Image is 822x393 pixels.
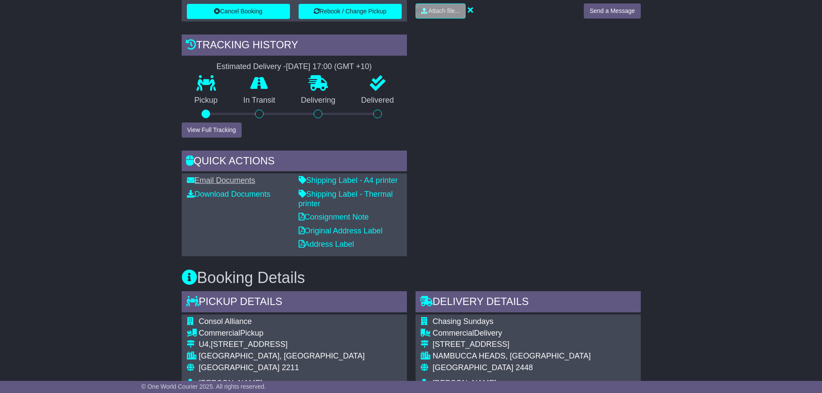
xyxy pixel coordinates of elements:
span: © One World Courier 2025. All rights reserved. [142,383,266,390]
div: [DATE] 17:00 (GMT +10) [286,62,372,72]
div: Tracking history [182,35,407,58]
span: Consol Alliance [199,317,252,326]
div: [GEOGRAPHIC_DATA], [GEOGRAPHIC_DATA] [199,352,394,361]
a: Original Address Label [299,226,383,235]
a: Email Documents [187,176,255,185]
div: Estimated Delivery - [182,62,407,72]
button: Rebook / Change Pickup [299,4,402,19]
span: [PERSON_NAME] [433,379,497,387]
div: [STREET_ADDRESS] [433,340,591,349]
p: In Transit [230,96,288,105]
span: 2211 [282,363,299,372]
span: Commercial [433,329,474,337]
a: Consignment Note [299,213,369,221]
a: Download Documents [187,190,271,198]
span: [PERSON_NAME] [199,379,263,387]
span: [GEOGRAPHIC_DATA] [433,363,513,372]
a: Shipping Label - A4 printer [299,176,398,185]
a: Address Label [299,240,354,248]
div: NAMBUCCA HEADS, [GEOGRAPHIC_DATA] [433,352,591,361]
div: Quick Actions [182,151,407,174]
div: U4,[STREET_ADDRESS] [199,340,394,349]
span: 2448 [516,363,533,372]
a: Shipping Label - Thermal printer [299,190,393,208]
span: [GEOGRAPHIC_DATA] [199,363,280,372]
span: Commercial [199,329,240,337]
button: Cancel Booking [187,4,290,19]
div: Pickup Details [182,291,407,314]
p: Pickup [182,96,231,105]
p: Delivering [288,96,349,105]
button: View Full Tracking [182,123,242,138]
button: Send a Message [584,3,640,19]
div: Delivery Details [416,291,641,314]
div: Delivery [433,329,591,338]
span: Chasing Sundays [433,317,494,326]
p: Delivered [348,96,407,105]
div: Pickup [199,329,394,338]
h3: Booking Details [182,269,641,286]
